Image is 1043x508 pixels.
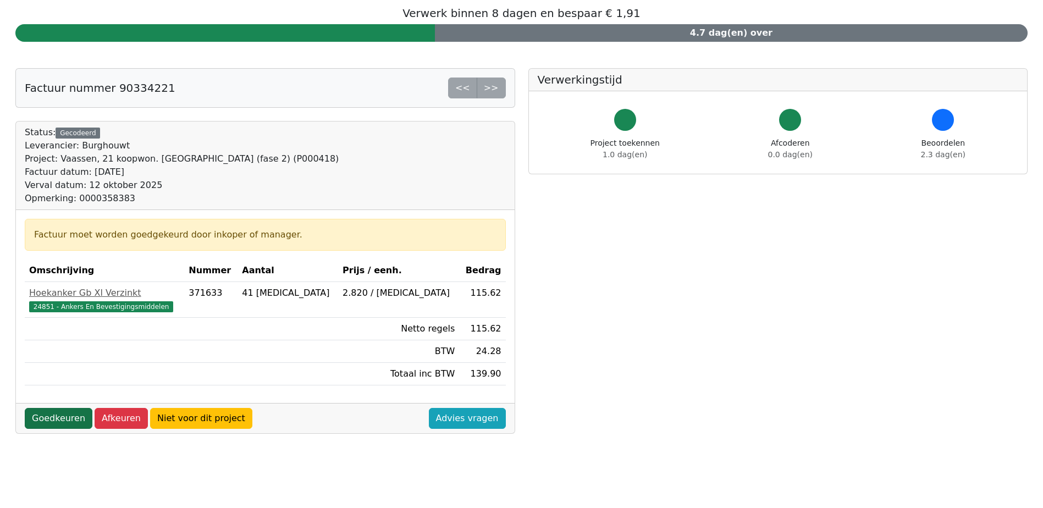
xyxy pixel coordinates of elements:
div: Beoordelen [921,137,965,161]
a: Hoekanker Gb Xl Verzinkt24851 - Ankers En Bevestigingsmiddelen [29,286,180,313]
td: 115.62 [459,282,505,318]
div: Project toekennen [591,137,660,161]
div: Factuur moet worden goedgekeurd door inkoper of manager. [34,228,496,241]
td: BTW [338,340,459,363]
th: Omschrijving [25,259,184,282]
span: 0.0 dag(en) [768,150,813,159]
td: Totaal inc BTW [338,363,459,385]
th: Bedrag [459,259,505,282]
td: 139.90 [459,363,505,385]
a: Advies vragen [429,408,506,429]
a: Niet voor dit project [150,408,252,429]
div: 41 [MEDICAL_DATA] [242,286,334,300]
h5: Verwerk binnen 8 dagen en bespaar € 1,91 [15,7,1028,20]
td: 371633 [184,282,238,318]
div: Afcoderen [768,137,813,161]
td: 24.28 [459,340,505,363]
div: Gecodeerd [56,128,100,139]
div: Hoekanker Gb Xl Verzinkt [29,286,180,300]
span: 1.0 dag(en) [603,150,647,159]
span: 2.3 dag(en) [921,150,965,159]
h5: Verwerkingstijd [538,73,1019,86]
div: Factuur datum: [DATE] [25,165,339,179]
div: Status: [25,126,339,205]
th: Prijs / eenh. [338,259,459,282]
th: Aantal [238,259,338,282]
th: Nummer [184,259,238,282]
div: 4.7 dag(en) over [435,24,1028,42]
h5: Factuur nummer 90334221 [25,81,175,95]
div: 2.820 / [MEDICAL_DATA] [343,286,455,300]
div: Opmerking: 0000358383 [25,192,339,205]
a: Goedkeuren [25,408,92,429]
td: Netto regels [338,318,459,340]
div: Leverancier: Burghouwt [25,139,339,152]
a: Afkeuren [95,408,148,429]
td: 115.62 [459,318,505,340]
div: Project: Vaassen, 21 koopwon. [GEOGRAPHIC_DATA] (fase 2) (P000418) [25,152,339,165]
div: Verval datum: 12 oktober 2025 [25,179,339,192]
span: 24851 - Ankers En Bevestigingsmiddelen [29,301,173,312]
